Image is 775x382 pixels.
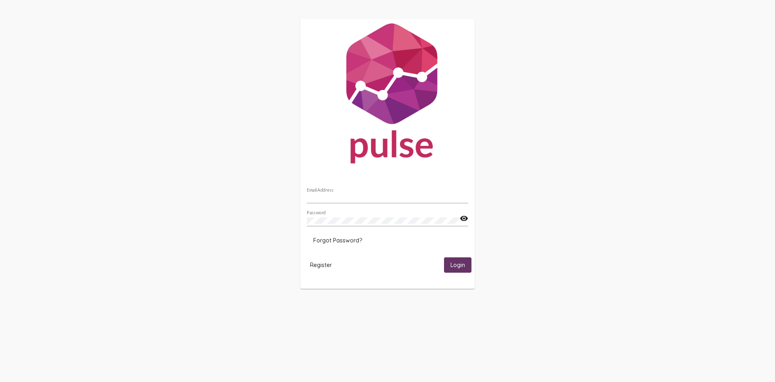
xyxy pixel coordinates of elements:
[310,261,332,269] span: Register
[460,214,468,223] mat-icon: visibility
[313,237,362,244] span: Forgot Password?
[307,233,369,248] button: Forgot Password?
[300,19,475,171] img: Pulse For Good Logo
[304,257,338,272] button: Register
[450,262,465,269] span: Login
[444,257,471,272] button: Login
